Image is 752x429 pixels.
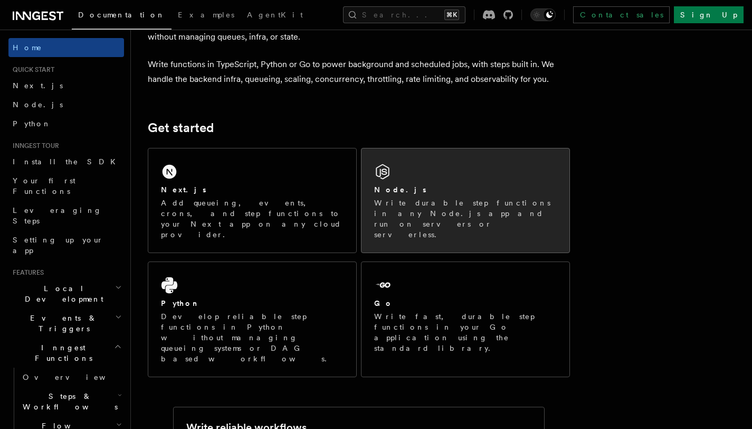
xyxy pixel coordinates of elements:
p: Write functions in TypeScript, Python or Go to power background and scheduled jobs, with steps bu... [148,57,570,87]
span: Inngest Functions [8,342,114,363]
span: Setting up your app [13,236,103,255]
span: Home [13,42,42,53]
a: Leveraging Steps [8,201,124,230]
a: Contact sales [573,6,670,23]
a: Next.jsAdd queueing, events, crons, and step functions to your Next app on any cloud provider. [148,148,357,253]
span: Quick start [8,66,54,74]
button: Search...⌘K [343,6,465,23]
button: Local Development [8,279,124,309]
span: Overview [23,373,131,381]
kbd: ⌘K [444,10,459,20]
a: Home [8,38,124,57]
a: Get started [148,120,214,135]
a: AgentKit [241,3,309,29]
span: Python [13,119,51,128]
a: PythonDevelop reliable step functions in Python without managing queueing systems or DAG based wo... [148,262,357,377]
span: Leveraging Steps [13,206,102,225]
a: Node.jsWrite durable step functions in any Node.js app and run on servers or serverless. [361,148,570,253]
span: Install the SDK [13,157,122,166]
p: Write durable step functions in any Node.js app and run on servers or serverless. [374,198,557,240]
span: Events & Triggers [8,313,115,334]
a: Next.js [8,76,124,95]
h2: Python [161,298,200,309]
p: Add queueing, events, crons, and step functions to your Next app on any cloud provider. [161,198,344,240]
span: Local Development [8,283,115,304]
a: Python [8,114,124,133]
a: Sign Up [674,6,744,23]
a: GoWrite fast, durable step functions in your Go application using the standard library. [361,262,570,377]
button: Inngest Functions [8,338,124,368]
a: Your first Functions [8,171,124,201]
a: Install the SDK [8,152,124,171]
span: Examples [178,11,234,19]
span: Features [8,268,44,277]
p: Develop reliable step functions in Python without managing queueing systems or DAG based workflows. [161,311,344,364]
a: Documentation [72,3,172,30]
span: Next.js [13,81,63,90]
h2: Next.js [161,184,206,195]
a: Setting up your app [8,230,124,260]
a: Overview [18,368,124,387]
span: Your first Functions [13,176,75,195]
span: AgentKit [247,11,303,19]
a: Examples [172,3,241,29]
span: Node.js [13,100,63,109]
span: Inngest tour [8,142,59,150]
h2: Go [374,298,393,309]
h2: Node.js [374,184,426,195]
p: Write fast, durable step functions in your Go application using the standard library. [374,311,557,353]
button: Toggle dark mode [530,8,556,21]
span: Documentation [78,11,165,19]
a: Node.js [8,95,124,114]
span: Steps & Workflows [18,391,118,412]
button: Events & Triggers [8,309,124,338]
button: Steps & Workflows [18,387,124,416]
